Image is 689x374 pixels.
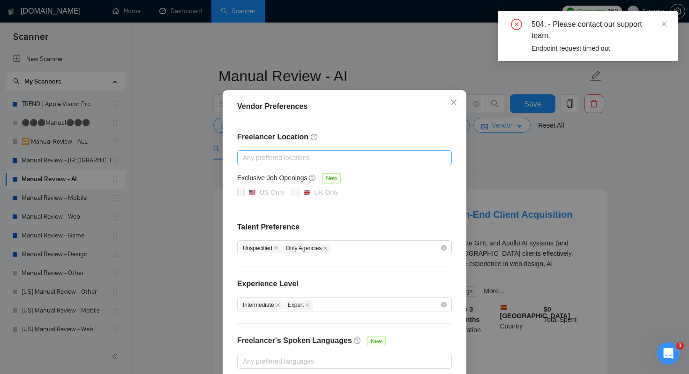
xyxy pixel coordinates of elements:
img: 🇺🇸 [249,189,255,196]
div: UK Only [314,187,338,198]
span: question-circle [311,133,318,141]
span: close [305,303,310,307]
span: close [323,246,328,251]
span: Unspecified [240,244,282,253]
span: Intermediate [240,300,284,310]
span: question-circle [309,174,316,182]
h4: Freelancer Location [237,131,452,143]
button: Close [441,90,466,115]
span: Only Agencies [283,244,331,253]
div: Vendor Preferences [237,101,452,112]
h4: Freelancer's Spoken Languages [237,335,352,346]
span: New [367,336,386,346]
div: Endpoint request timed out [532,43,667,53]
span: close [661,21,667,27]
span: New [322,173,341,183]
div: 504: - Please contact our support team. [532,19,667,41]
iframe: Intercom live chat [657,342,680,365]
span: close-circle [511,19,522,30]
span: close [450,99,457,106]
span: close [274,246,278,251]
h4: Talent Preference [237,221,452,233]
span: 1 [676,342,684,350]
span: close [276,303,280,307]
span: question-circle [354,337,361,344]
span: close-circle [441,245,447,251]
span: Expert [285,300,314,310]
img: 🇬🇧 [304,189,310,196]
span: close-circle [441,302,447,307]
div: US Only [260,187,284,198]
h5: Exclusive Job Openings [237,173,307,183]
h4: Experience Level [237,278,299,290]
